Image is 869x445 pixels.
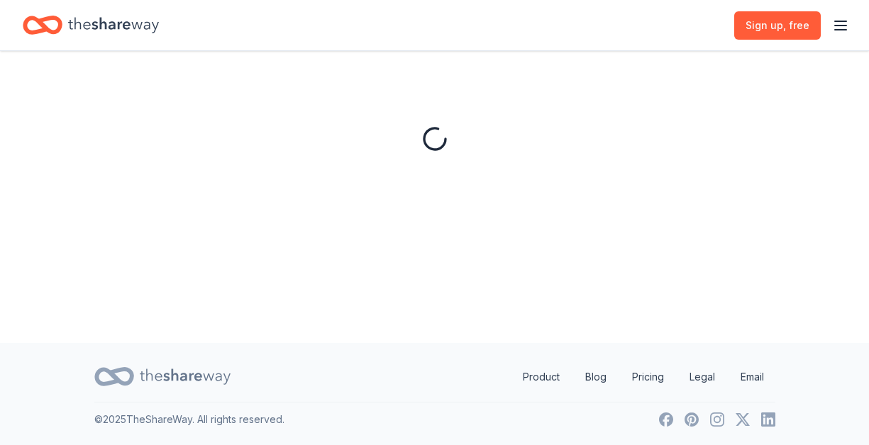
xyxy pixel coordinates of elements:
a: Email [729,363,775,391]
a: Home [23,9,159,42]
a: Blog [574,363,618,391]
span: Sign up [746,17,809,34]
a: Product [511,363,571,391]
a: Legal [678,363,726,391]
a: Sign up, free [734,11,821,40]
a: Pricing [621,363,675,391]
nav: quick links [511,363,775,391]
p: © 2025 TheShareWay. All rights reserved. [94,411,284,428]
span: , free [783,19,809,31]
